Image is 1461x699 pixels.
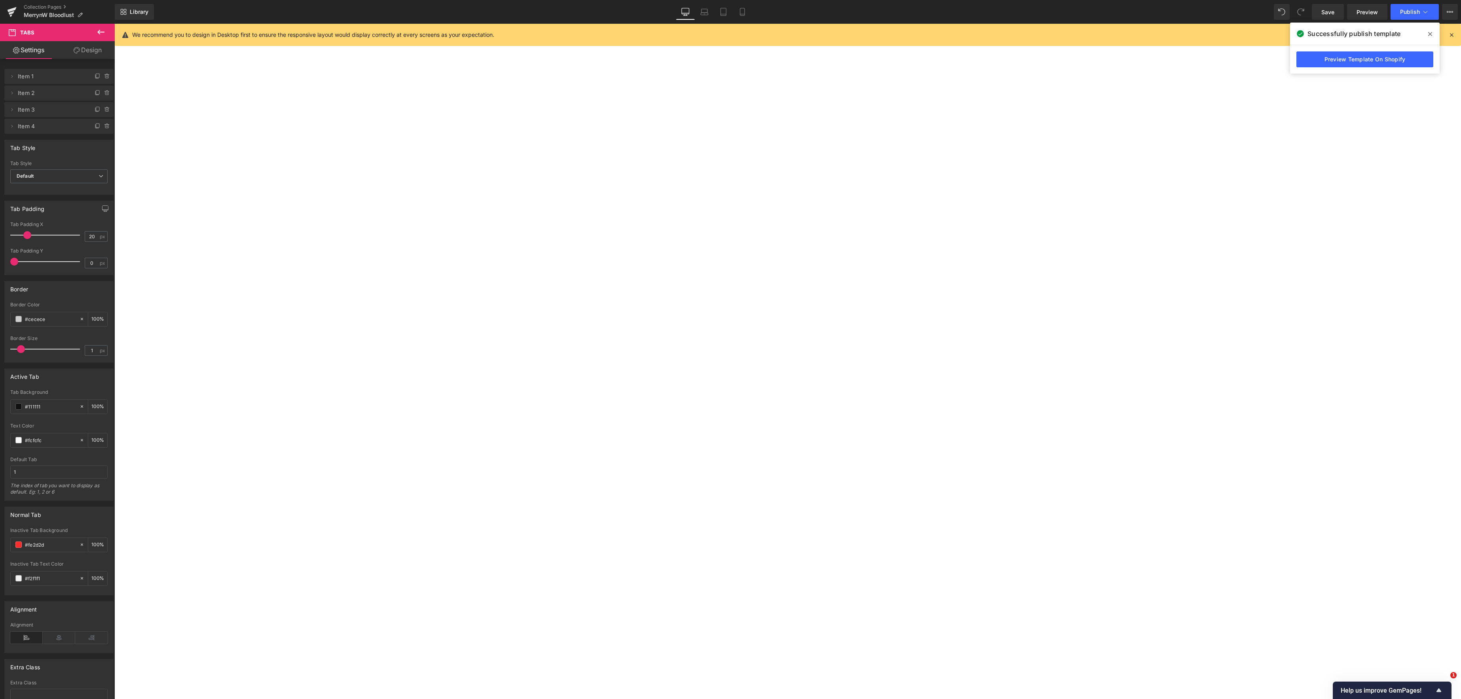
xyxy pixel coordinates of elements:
[10,248,108,254] div: Tab Padding Y
[10,561,108,567] div: Inactive Tab Text Color
[20,29,34,36] span: Tabs
[10,680,108,686] div: Extra Class
[18,119,84,134] span: Item 4
[88,433,107,447] div: %
[10,222,108,227] div: Tab Padding X
[17,173,34,179] b: Default
[18,85,84,101] span: Item 2
[10,659,40,671] div: Extra Class
[10,482,108,500] div: The index of tab you want to display as default. Eg: 1, 2 or 6
[24,12,74,18] span: MerrynW Bloodlust
[100,348,106,353] span: px
[10,602,37,613] div: Alignment
[1347,4,1387,20] a: Preview
[1296,51,1433,67] a: Preview Template On Shopify
[18,69,84,84] span: Item 1
[1321,8,1334,16] span: Save
[10,622,108,628] div: Alignment
[1341,687,1434,694] span: Help us improve GemPages!
[10,369,39,380] div: Active Tab
[1307,29,1400,38] span: Successfully publish template
[10,302,108,308] div: Border Color
[132,30,494,39] p: We recommend you to design in Desktop first to ensure the responsive layout would display correct...
[10,140,36,151] div: Tab Style
[10,336,108,341] div: Border Size
[10,161,108,166] div: Tab Style
[1293,4,1309,20] button: Redo
[25,402,76,411] input: Color
[115,4,154,20] a: New Library
[695,4,714,20] a: Laptop
[25,574,76,583] input: Color
[88,312,107,326] div: %
[10,281,28,293] div: Border
[1450,672,1457,678] span: 1
[25,540,76,549] input: Color
[733,4,752,20] a: Mobile
[1400,9,1420,15] span: Publish
[88,400,107,414] div: %
[1434,672,1453,691] iframe: Intercom live chat
[88,538,107,552] div: %
[88,572,107,585] div: %
[1274,4,1290,20] button: Undo
[10,389,108,395] div: Tab Background
[10,528,108,533] div: Inactive Tab Background
[10,457,108,462] div: Default Tab
[25,315,76,323] input: Color
[10,423,108,429] div: Text Color
[59,41,116,59] a: Design
[1357,8,1378,16] span: Preview
[130,8,148,15] span: Library
[24,4,115,10] a: Collection Pages
[18,102,84,117] span: Item 3
[714,4,733,20] a: Tablet
[100,234,106,239] span: px
[10,201,44,212] div: Tab Padding
[10,507,41,518] div: Normal Tab
[1442,4,1458,20] button: More
[100,260,106,266] span: px
[25,436,76,444] input: Color
[676,4,695,20] a: Desktop
[1341,686,1444,695] button: Show survey - Help us improve GemPages!
[1391,4,1439,20] button: Publish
